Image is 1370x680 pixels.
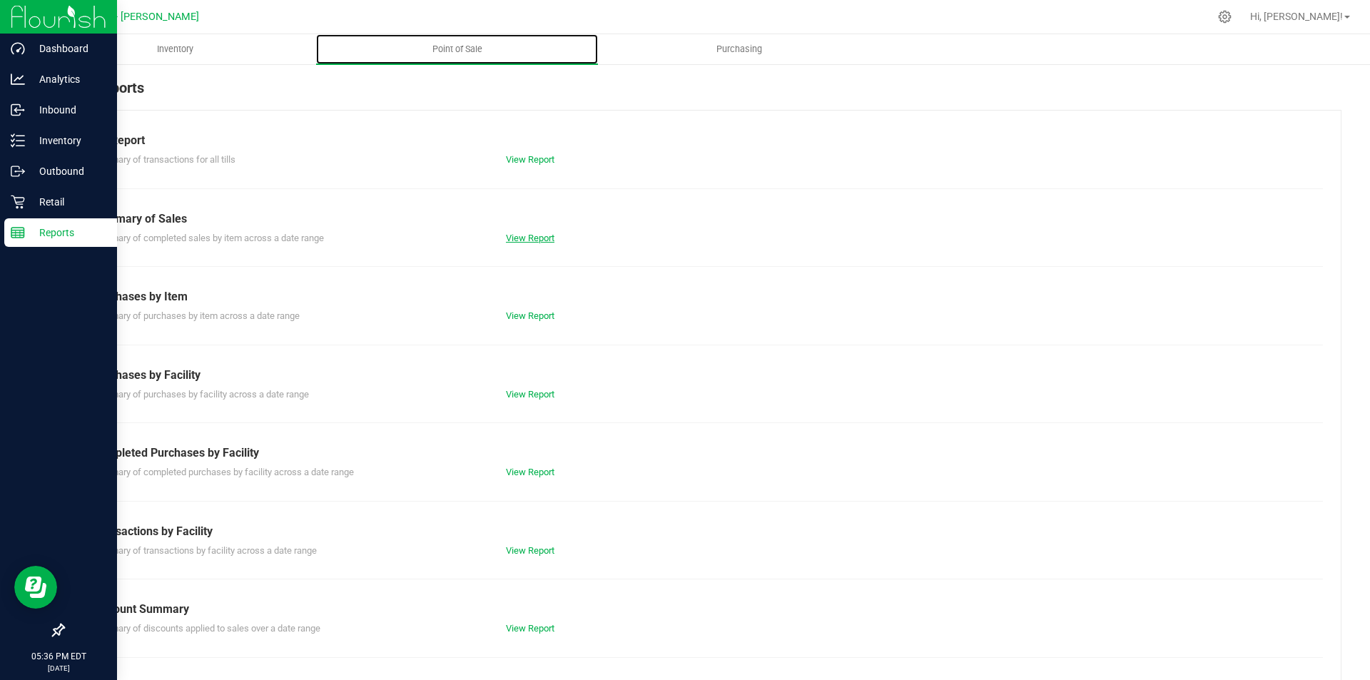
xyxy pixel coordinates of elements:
[6,650,111,663] p: 05:36 PM EDT
[63,77,1341,110] div: POS Reports
[506,389,554,400] a: View Report
[92,523,1312,540] div: Transactions by Facility
[92,288,1312,305] div: Purchases by Item
[92,545,317,556] span: Summary of transactions by facility across a date range
[1250,11,1343,22] span: Hi, [PERSON_NAME]!
[506,154,554,165] a: View Report
[92,154,235,165] span: Summary of transactions for all tills
[25,193,111,210] p: Retail
[92,623,320,634] span: Summary of discounts applied to sales over a date range
[92,210,1312,228] div: Summary of Sales
[92,445,1312,462] div: Completed Purchases by Facility
[506,233,554,243] a: View Report
[92,601,1312,618] div: Discount Summary
[506,467,554,477] a: View Report
[316,34,598,64] a: Point of Sale
[11,72,25,86] inline-svg: Analytics
[92,310,300,321] span: Summary of purchases by item across a date range
[25,40,111,57] p: Dashboard
[92,467,354,477] span: Summary of completed purchases by facility across a date range
[25,71,111,88] p: Analytics
[6,663,111,674] p: [DATE]
[11,164,25,178] inline-svg: Outbound
[11,225,25,240] inline-svg: Reports
[25,224,111,241] p: Reports
[11,133,25,148] inline-svg: Inventory
[11,195,25,209] inline-svg: Retail
[1216,10,1234,24] div: Manage settings
[506,545,554,556] a: View Report
[506,310,554,321] a: View Report
[92,389,309,400] span: Summary of purchases by facility across a date range
[138,43,213,56] span: Inventory
[34,34,316,64] a: Inventory
[14,566,57,609] iframe: Resource center
[92,367,1312,384] div: Purchases by Facility
[598,34,880,64] a: Purchasing
[93,11,199,23] span: GA4 - [PERSON_NAME]
[11,103,25,117] inline-svg: Inbound
[25,163,111,180] p: Outbound
[25,101,111,118] p: Inbound
[92,233,324,243] span: Summary of completed sales by item across a date range
[413,43,502,56] span: Point of Sale
[506,623,554,634] a: View Report
[697,43,781,56] span: Purchasing
[25,132,111,149] p: Inventory
[11,41,25,56] inline-svg: Dashboard
[92,132,1312,149] div: Till Report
